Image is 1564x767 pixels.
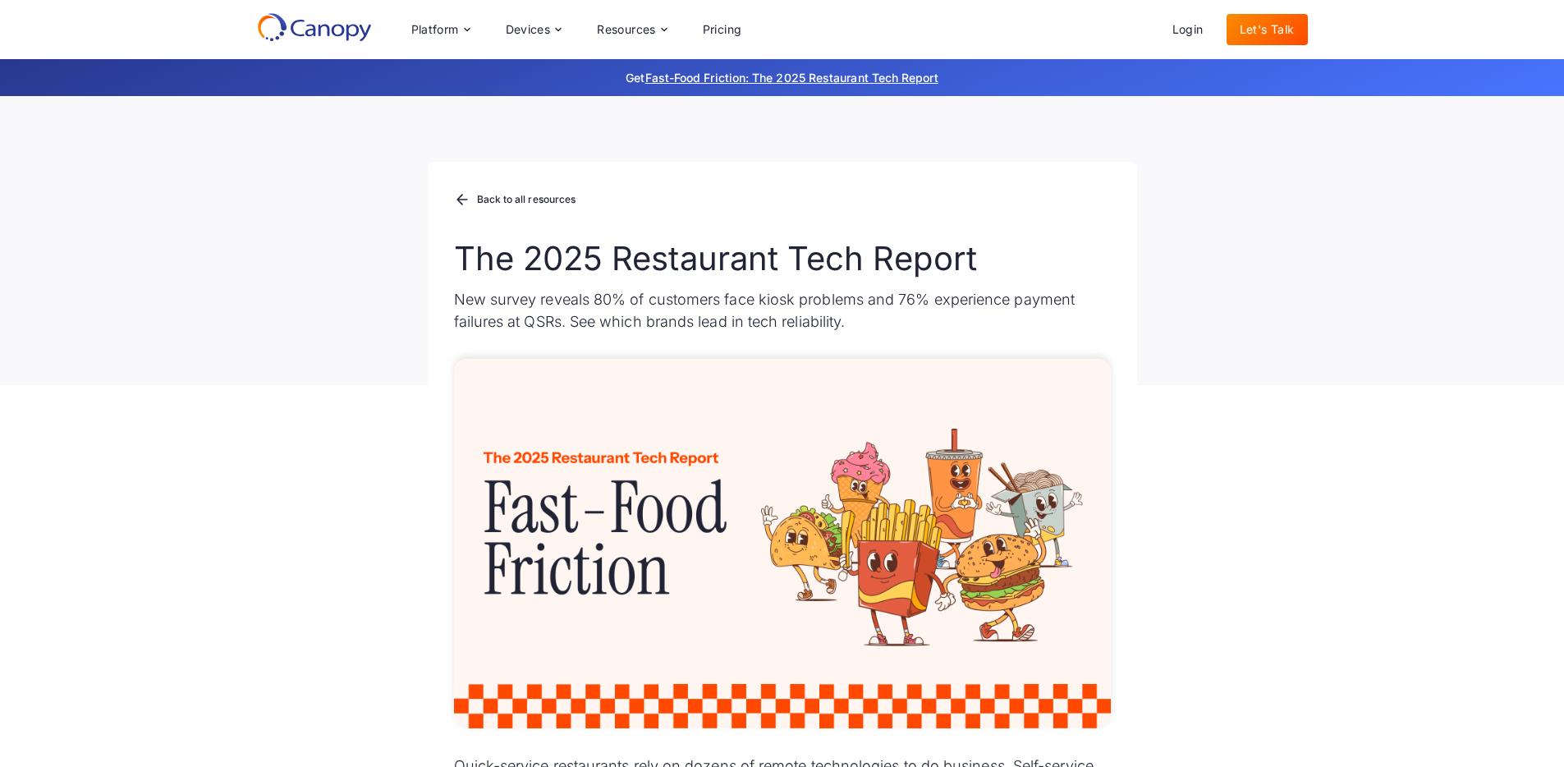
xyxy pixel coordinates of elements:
a: Pricing [690,14,755,45]
p: Get [380,69,1185,86]
a: Login [1159,14,1217,45]
div: Back to all resources [477,195,576,204]
h1: The 2025 Restaurant Tech Report [454,239,1111,278]
div: Platform [398,13,483,46]
a: Back to all resources [454,190,576,211]
p: New survey reveals 80% of customers face kiosk problems and 76% experience payment failures at QS... [454,288,1111,333]
div: Platform [411,24,459,35]
div: Resources [597,24,656,35]
a: Fast-Food Friction: The 2025 Restaurant Tech Report [645,71,938,85]
div: Devices [506,24,551,35]
div: Resources [584,13,679,46]
a: Let's Talk [1227,14,1308,45]
div: Devices [493,13,575,46]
